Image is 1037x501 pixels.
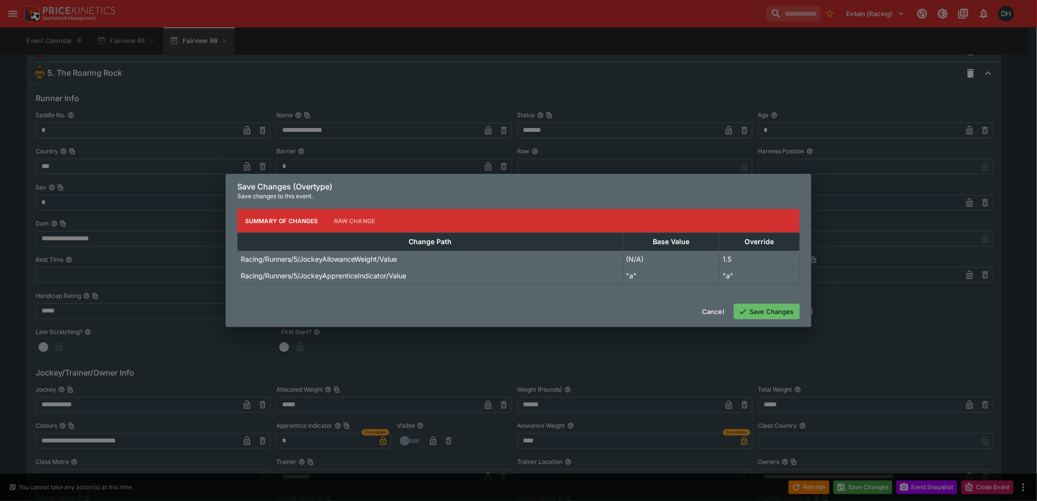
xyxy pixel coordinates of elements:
p: Racing/Runners/5/JockeyApprenticeIndicator/Value [241,271,406,281]
td: 1.5 [720,251,800,268]
td: (N/A) [623,251,719,268]
td: "a" [720,268,800,284]
th: Base Value [623,233,719,251]
button: Cancel [696,304,730,319]
h6: Save Changes (Overtype) [237,182,800,192]
button: Save Changes [734,304,800,319]
th: Override [720,233,800,251]
button: Summary of Changes [237,209,326,232]
button: Raw Change [326,209,383,232]
p: Racing/Runners/5/JockeyAllowanceWeight/Value [241,254,397,264]
p: Save changes to this event. [237,191,800,201]
td: "a" [623,268,719,284]
th: Change Path [238,233,623,251]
